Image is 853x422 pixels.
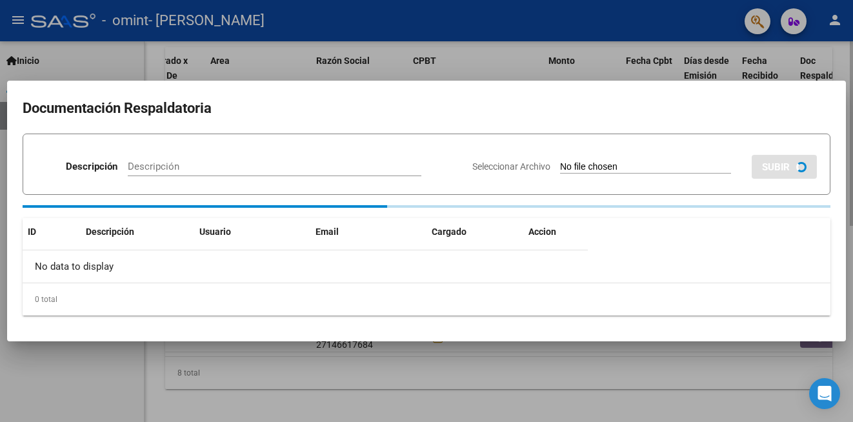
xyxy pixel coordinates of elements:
span: Seleccionar Archivo [472,161,550,172]
div: Open Intercom Messenger [809,378,840,409]
span: Cargado [432,226,467,237]
datatable-header-cell: Usuario [194,218,310,246]
span: Email [316,226,339,237]
span: SUBIR [762,161,790,173]
datatable-header-cell: Email [310,218,426,246]
span: Descripción [86,226,134,237]
span: ID [28,226,36,237]
datatable-header-cell: Cargado [426,218,523,246]
datatable-header-cell: Descripción [81,218,194,246]
button: SUBIR [752,155,817,179]
datatable-header-cell: ID [23,218,81,246]
datatable-header-cell: Accion [523,218,588,246]
span: Usuario [199,226,231,237]
div: 0 total [23,283,830,316]
p: Descripción [66,159,117,174]
div: No data to display [23,250,588,283]
span: Accion [528,226,556,237]
h2: Documentación Respaldatoria [23,96,830,121]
